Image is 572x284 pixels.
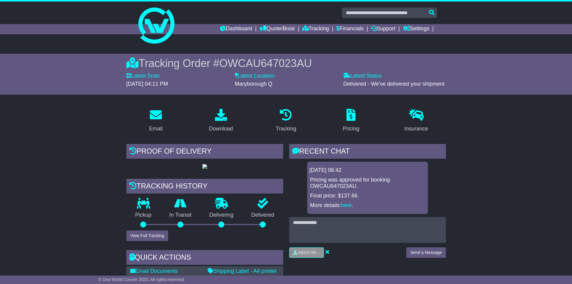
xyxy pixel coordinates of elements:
[242,212,283,218] p: Delivered
[336,24,364,34] a: Financials
[310,202,425,209] p: More details: .
[126,231,168,241] button: View Full Tracking
[341,202,352,208] a: here
[219,57,312,69] span: OWCAU647023AU
[130,268,178,274] a: Email Documents
[126,57,446,70] div: Tracking Order #
[126,250,283,266] div: Quick Actions
[310,167,425,174] div: [DATE] 06:42
[220,24,252,34] a: Dashboard
[310,177,425,190] p: Pricing was approved for booking OWCAU647023AU.
[371,24,395,34] a: Support
[302,24,329,34] a: Tracking
[201,212,243,218] p: Delivering
[209,125,233,133] div: Download
[401,107,432,135] a: Insurance
[404,125,428,133] div: Insurance
[272,107,300,135] a: Tracking
[126,144,283,160] div: Proof of Delivery
[310,193,425,199] p: Final price: $137.66.
[276,125,296,133] div: Tracking
[339,107,363,135] a: Pricing
[406,247,446,258] button: Send a Message
[343,81,444,87] span: Delivered - We've delivered your shipment
[126,179,283,195] div: Tracking history
[160,212,201,218] p: In Transit
[149,125,162,133] div: Email
[343,73,382,79] label: Latest Status
[343,125,359,133] div: Pricing
[205,107,237,135] a: Download
[98,277,185,282] span: © One World Courier 2025. All rights reserved.
[126,212,161,218] p: Pickup
[235,73,274,79] label: Latest Location
[403,24,429,34] a: Settings
[126,81,168,87] span: [DATE] 04:11 PM
[145,107,166,135] a: Email
[202,164,207,169] img: GetPodImage
[289,144,446,160] div: RECENT CHAT
[208,268,277,274] a: Shipping Label - A4 printer
[126,73,160,79] label: Latest Scan
[235,81,272,87] span: Maryborough Q
[259,24,295,34] a: Quote/Book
